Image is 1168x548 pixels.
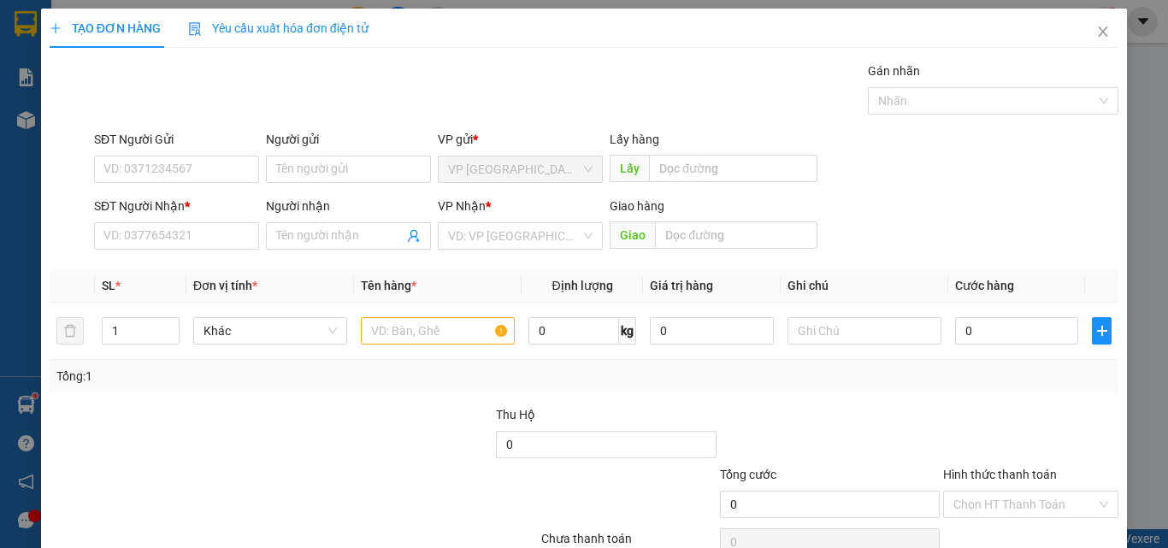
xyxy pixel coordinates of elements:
[361,279,416,292] span: Tên hàng
[448,156,593,182] span: VP Sài Gòn
[438,130,603,149] div: VP gửi
[610,133,659,146] span: Lấy hàng
[1096,25,1110,38] span: close
[610,221,655,249] span: Giao
[361,317,515,345] input: VD: Bàn, Ghế
[1092,317,1112,345] button: plus
[1079,9,1127,56] button: Close
[496,408,535,421] span: Thu Hộ
[955,279,1014,292] span: Cước hàng
[650,279,713,292] span: Giá trị hàng
[266,130,431,149] div: Người gửi
[720,468,776,481] span: Tổng cước
[781,269,948,303] th: Ghi chú
[788,317,941,345] input: Ghi Chú
[868,64,920,78] label: Gán nhãn
[1093,324,1111,338] span: plus
[266,197,431,215] div: Người nhận
[552,279,612,292] span: Định lượng
[50,22,62,34] span: plus
[204,318,337,344] span: Khác
[610,199,664,213] span: Giao hàng
[56,317,84,345] button: delete
[407,229,421,243] span: user-add
[94,130,259,149] div: SĐT Người Gửi
[610,155,649,182] span: Lấy
[650,317,773,345] input: 0
[438,199,486,213] span: VP Nhận
[50,21,161,35] span: TẠO ĐƠN HÀNG
[655,221,817,249] input: Dọc đường
[188,21,369,35] span: Yêu cầu xuất hóa đơn điện tử
[943,468,1057,481] label: Hình thức thanh toán
[193,279,257,292] span: Đơn vị tính
[188,22,202,36] img: icon
[94,197,259,215] div: SĐT Người Nhận
[102,279,115,292] span: SL
[649,155,817,182] input: Dọc đường
[619,317,636,345] span: kg
[56,367,452,386] div: Tổng: 1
